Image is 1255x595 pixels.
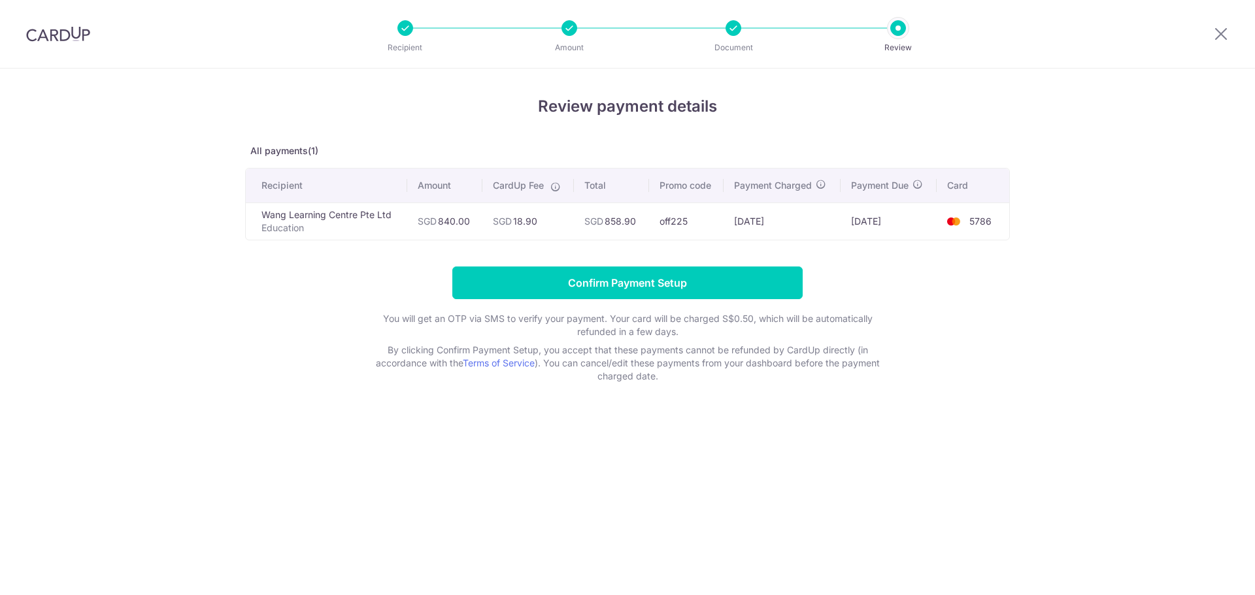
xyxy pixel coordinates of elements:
[261,221,397,234] p: Education
[521,41,618,54] p: Amount
[246,169,407,202] th: Recipient
[574,202,649,240] td: 858.90
[937,169,1010,202] th: Card
[850,41,946,54] p: Review
[366,344,889,383] p: By clicking Confirm Payment Setup, you accept that these payments cannot be refunded by CardUp di...
[357,41,454,54] p: Recipient
[407,202,483,240] td: 840.00
[418,216,437,227] span: SGD
[26,26,90,42] img: CardUp
[493,179,544,192] span: CardUp Fee
[685,41,782,54] p: Document
[452,266,803,299] input: Confirm Payment Setup
[482,202,574,240] td: 18.90
[941,214,967,229] img: <span class="translation_missing" title="translation missing: en.account_steps.new_confirm_form.b...
[245,144,1010,157] p: All payments(1)
[246,202,407,240] td: Wang Learning Centre Pte Ltd
[649,169,724,202] th: Promo code
[584,216,603,227] span: SGD
[841,202,937,240] td: [DATE]
[1171,556,1242,588] iframe: Opens a widget where you can find more information
[493,216,512,227] span: SGD
[407,169,483,202] th: Amount
[574,169,649,202] th: Total
[463,357,535,368] a: Terms of Service
[245,95,1010,118] h4: Review payment details
[649,202,724,240] td: off225
[724,202,841,240] td: [DATE]
[851,179,909,192] span: Payment Due
[969,216,992,227] span: 5786
[366,312,889,338] p: You will get an OTP via SMS to verify your payment. Your card will be charged S$0.50, which will ...
[734,179,812,192] span: Payment Charged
